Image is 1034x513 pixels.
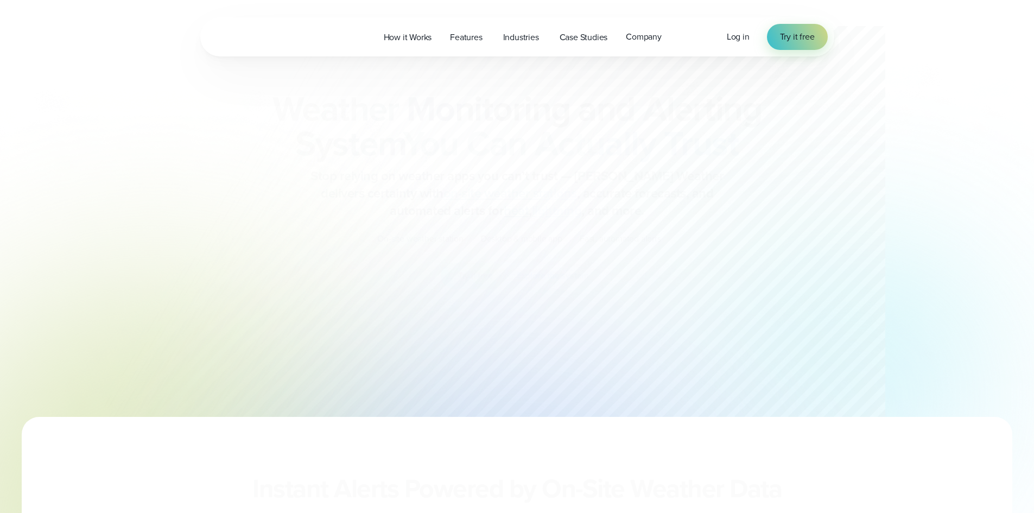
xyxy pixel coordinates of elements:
[560,31,608,44] span: Case Studies
[727,30,750,43] a: Log in
[626,30,662,43] span: Company
[450,31,482,44] span: Features
[550,26,617,48] a: Case Studies
[767,24,828,50] a: Try it free
[384,31,432,44] span: How it Works
[375,26,441,48] a: How it Works
[503,31,539,44] span: Industries
[780,30,815,43] span: Try it free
